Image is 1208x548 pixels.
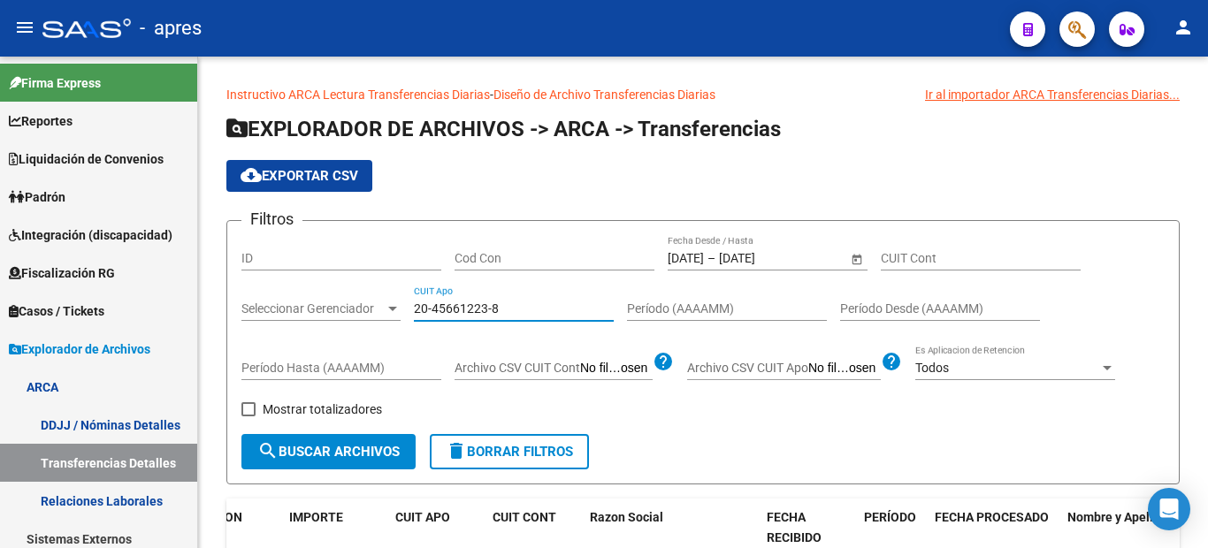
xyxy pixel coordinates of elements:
[430,434,589,469] button: Borrar Filtros
[140,9,202,48] span: - apres
[1173,17,1194,38] mat-icon: person
[9,149,164,169] span: Liquidación de Convenios
[1148,488,1190,530] div: Open Intercom Messenger
[707,251,715,266] span: –
[9,301,104,321] span: Casos / Tickets
[9,187,65,207] span: Padrón
[241,168,358,184] span: Exportar CSV
[9,263,115,283] span: Fiscalización RG
[935,510,1049,524] span: FECHA PROCESADO
[289,510,343,524] span: IMPORTE
[446,444,573,460] span: Borrar Filtros
[493,510,556,524] span: CUIT CONT
[241,301,385,316] span: Seleccionar Gerenciador
[687,361,808,375] span: Archivo CSV CUIT Apo
[580,361,653,377] input: Archivo CSV CUIT Cont
[864,510,916,524] span: PERÍODO
[14,17,35,38] mat-icon: menu
[241,434,416,469] button: Buscar Archivos
[9,225,172,245] span: Integración (discapacidad)
[767,510,822,544] span: FECHA RECIBIDO
[847,249,866,268] button: Open calendar
[226,88,490,102] a: Instructivo ARCA Lectura Transferencias Diarias
[590,510,663,524] span: Razon Social
[455,361,580,375] span: Archivo CSV CUIT Cont
[395,510,450,524] span: CUIT APO
[226,117,781,141] span: EXPLORADOR DE ARCHIVOS -> ARCA -> Transferencias
[257,440,279,461] mat-icon: search
[226,85,1180,104] p: -
[719,251,806,266] input: End date
[881,351,902,372] mat-icon: help
[241,207,302,232] h3: Filtros
[9,73,101,93] span: Firma Express
[263,399,382,420] span: Mostrar totalizadores
[257,444,400,460] span: Buscar Archivos
[925,85,1180,104] div: Ir al importador ARCA Transferencias Diarias...
[226,160,372,192] button: Exportar CSV
[493,88,715,102] a: Diseño de Archivo Transferencias Diarias
[915,361,949,375] span: Todos
[668,251,704,266] input: Start date
[653,351,674,372] mat-icon: help
[241,164,262,186] mat-icon: cloud_download
[446,440,467,461] mat-icon: delete
[808,361,881,377] input: Archivo CSV CUIT Apo
[9,339,150,359] span: Explorador de Archivos
[9,111,73,131] span: Reportes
